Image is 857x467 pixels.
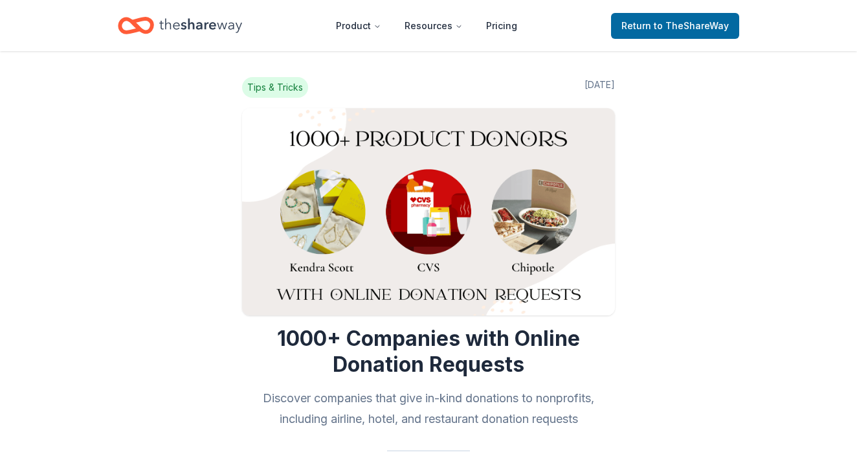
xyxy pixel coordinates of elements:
[326,13,392,39] button: Product
[242,77,308,98] span: Tips & Tricks
[476,13,528,39] a: Pricing
[242,388,615,429] h2: Discover companies that give in-kind donations to nonprofits, including airline, hotel, and resta...
[621,18,729,34] span: Return
[584,77,615,98] span: [DATE]
[611,13,739,39] a: Returnto TheShareWay
[394,13,473,39] button: Resources
[654,20,729,31] span: to TheShareWay
[326,10,528,41] nav: Main
[242,108,615,315] img: Image for 1000+ Companies with Online Donation Requests
[118,10,242,41] a: Home
[242,326,615,378] h1: 1000+ Companies with Online Donation Requests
